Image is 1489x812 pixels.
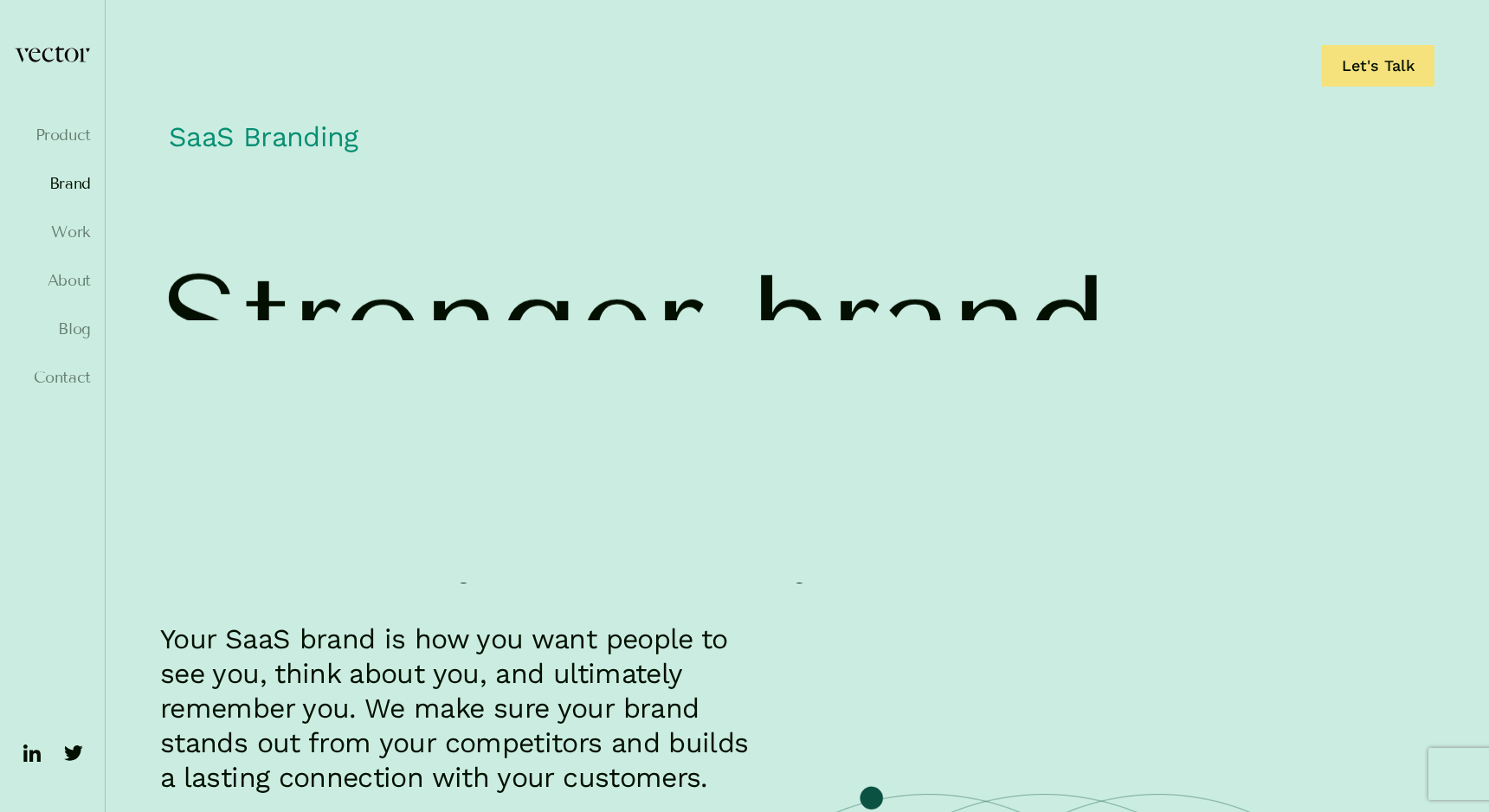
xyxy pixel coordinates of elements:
[160,111,1434,171] h1: SaaS Branding
[14,223,91,241] a: Work
[14,126,91,144] a: Product
[160,622,757,795] p: Your SaaS brand is how you want people to see you, think about you, and ultimately remember you. ...
[14,272,91,289] a: About
[14,320,91,338] a: Blog
[18,739,46,767] img: ico-linkedin
[751,257,1143,389] span: brand.
[14,369,91,386] a: Contact
[60,739,87,767] img: ico-twitter-fill
[1322,45,1434,87] a: Let's Talk
[160,566,998,698] span: relationships.
[14,175,91,192] a: Brand
[160,257,705,389] span: Stronger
